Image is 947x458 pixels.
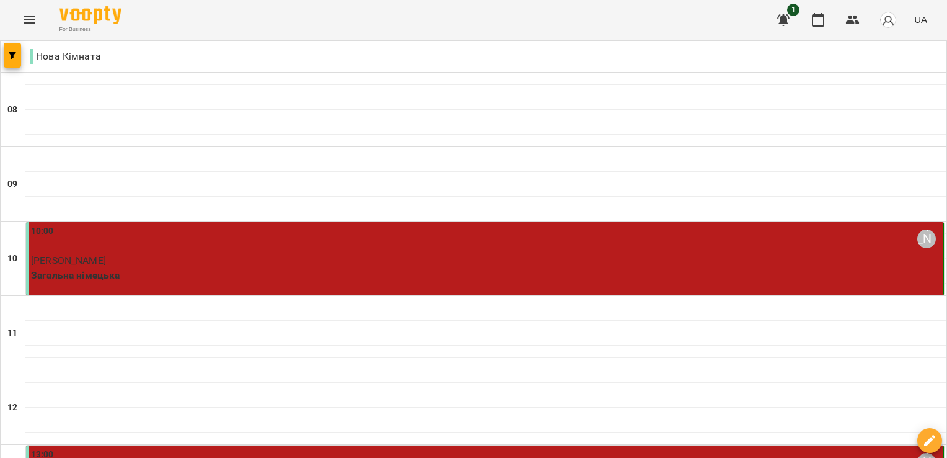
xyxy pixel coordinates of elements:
h6: 09 [7,177,17,191]
h6: 08 [7,103,17,117]
h6: 11 [7,326,17,340]
span: 1 [787,4,799,16]
h6: 10 [7,252,17,266]
span: [PERSON_NAME] [31,254,106,266]
label: 10:00 [31,225,54,238]
span: UA [914,13,927,26]
button: Menu [15,5,45,35]
span: For Business [59,25,121,34]
p: Загальна німецька [31,268,941,283]
button: UA [909,8,932,31]
p: Нова Кімната [30,49,101,64]
img: avatar_s.png [879,11,897,29]
div: Євген Фещук [917,230,936,248]
img: Voopty Logo [59,6,121,24]
h6: 12 [7,401,17,415]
